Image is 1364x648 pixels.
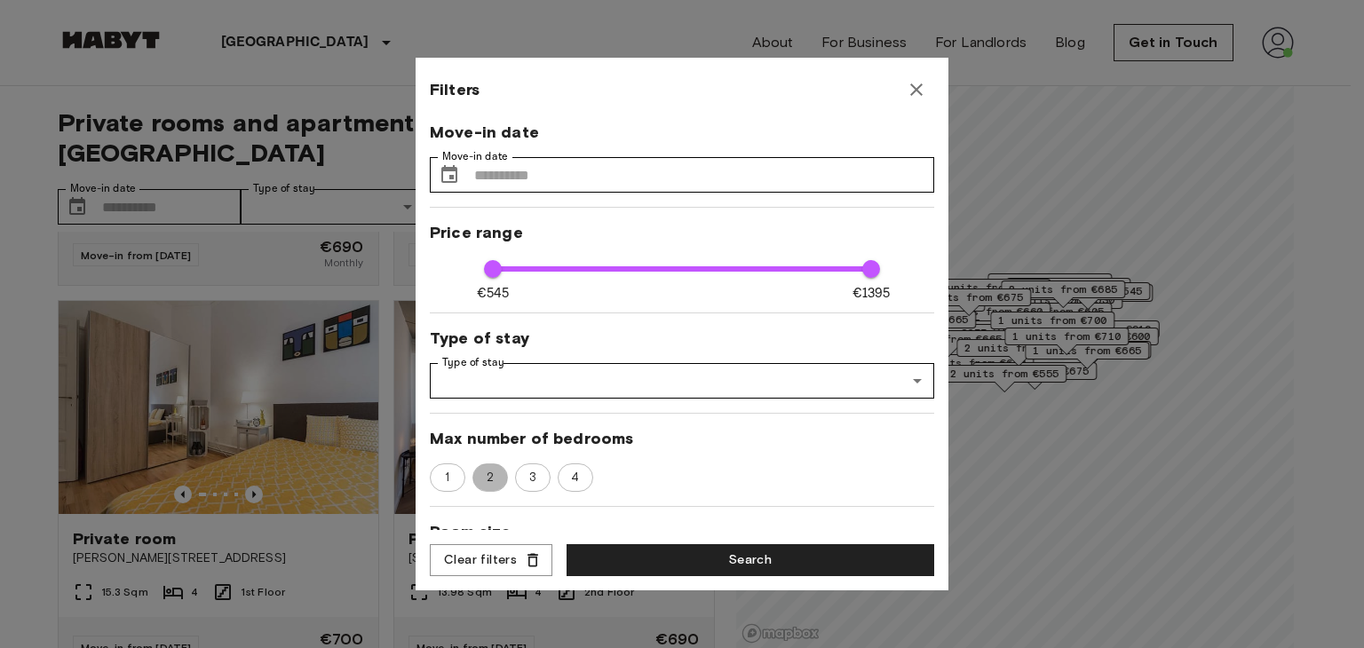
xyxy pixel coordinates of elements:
[430,122,934,143] span: Move-in date
[515,463,551,492] div: 3
[430,463,465,492] div: 1
[567,544,934,577] button: Search
[430,328,934,349] span: Type of stay
[561,469,589,486] span: 4
[519,469,546,486] span: 3
[430,544,552,577] button: Clear filters
[852,284,891,303] span: €1395
[430,79,480,100] span: Filters
[477,284,510,303] span: €545
[477,469,504,486] span: 2
[435,469,459,486] span: 1
[430,521,934,542] span: Room size
[442,149,508,164] label: Move-in date
[472,463,508,492] div: 2
[558,463,593,492] div: 4
[442,355,504,370] label: Type of stay
[430,222,934,243] span: Price range
[432,157,467,193] button: Choose date
[430,428,934,449] span: Max number of bedrooms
